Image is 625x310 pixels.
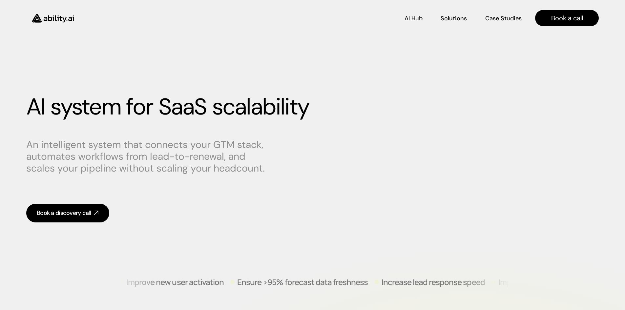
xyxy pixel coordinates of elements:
[83,10,599,26] nav: Main navigation
[535,10,599,26] a: Book a call
[237,278,368,286] p: Ensure >95% forecast data freshness
[26,93,599,121] h1: AI system for SaaS scalability
[485,12,522,24] a: Case Studies
[551,13,583,23] p: Book a call
[441,12,467,24] a: Solutions
[126,278,224,286] p: Improve new user activation
[26,204,109,222] a: Book a discovery call
[381,278,485,286] p: Increase lead response speed
[441,14,467,23] p: Solutions
[405,14,423,23] p: AI Hub
[498,278,595,286] p: Improve new user activation
[39,62,85,68] h3: Ready-to-use in Slack
[26,139,276,174] p: An intelligent system that connects your GTM stack, automates workflows from lead-to-renewal, and...
[405,12,423,24] a: AI Hub
[37,209,91,217] div: Book a discovery call
[485,14,522,23] p: Case Studies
